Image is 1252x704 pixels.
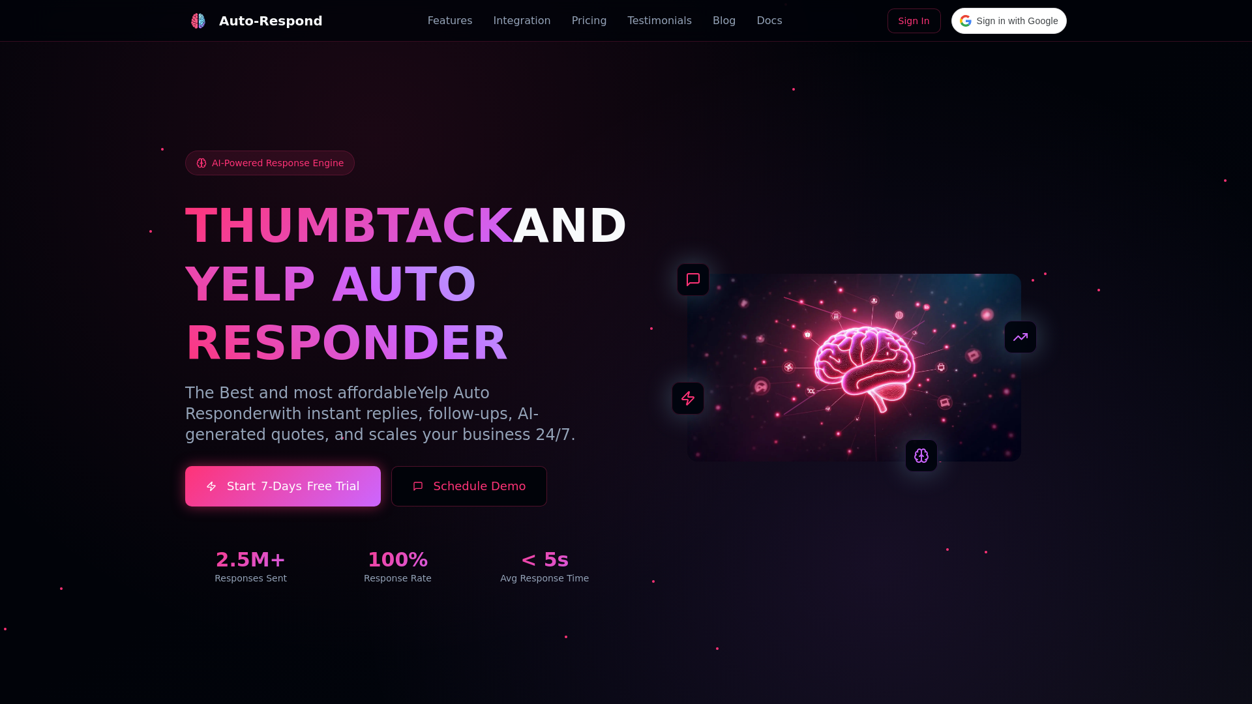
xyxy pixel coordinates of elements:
a: Blog [713,13,736,29]
div: 100% [332,548,463,572]
div: Response Rate [332,572,463,585]
div: < 5s [479,548,610,572]
div: Auto-Respond [219,12,323,30]
span: AND [513,198,627,253]
a: Start7-DaysFree Trial [185,466,381,506]
p: The Best and most affordable with instant replies, follow-ups, AI-generated quotes, and scales yo... [185,383,610,445]
div: Sign in with Google [951,8,1067,34]
span: AI-Powered Response Engine [212,156,344,169]
a: Auto-Respond [185,8,323,34]
a: Docs [756,13,782,29]
div: Avg Response Time [479,572,610,585]
a: Pricing [572,13,607,29]
a: Features [428,13,473,29]
span: 7-Days [261,477,302,495]
a: Integration [493,13,550,29]
span: Yelp Auto Responder [185,384,490,423]
img: AI Neural Network Brain [687,274,1021,462]
img: logo.svg [190,13,206,29]
span: Sign in with Google [977,14,1058,28]
a: Testimonials [628,13,693,29]
button: Schedule Demo [391,466,548,506]
a: Sign In [887,8,941,33]
span: THUMBTACK [185,198,513,253]
div: 2.5M+ [185,548,316,572]
h1: YELP AUTO RESPONDER [185,255,610,372]
div: Responses Sent [185,572,316,585]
